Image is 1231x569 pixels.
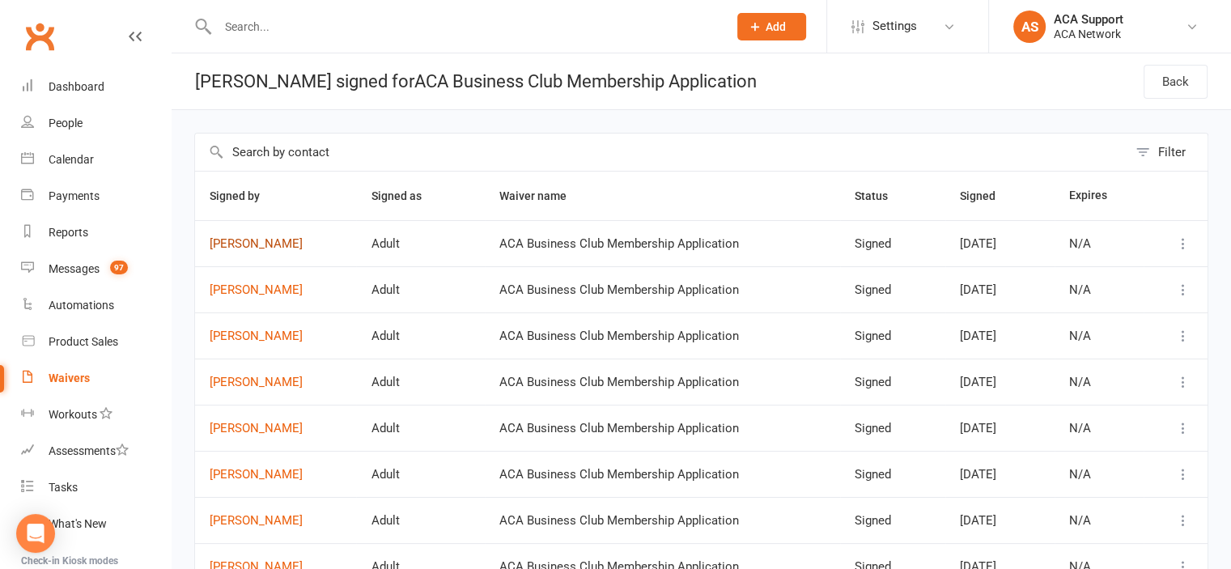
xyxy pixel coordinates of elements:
td: Adult [356,451,485,497]
a: [PERSON_NAME] [210,237,342,251]
a: [PERSON_NAME] [210,329,342,343]
a: Dashboard [21,69,171,105]
a: Assessments [21,433,171,469]
td: Signed [840,497,946,543]
div: ACA Business Club Membership Application [499,237,826,251]
td: Adult [356,405,485,451]
td: Adult [356,266,485,312]
span: Signed as [371,189,439,202]
a: Waivers [21,360,171,397]
td: Signed [840,405,946,451]
button: Signed [960,186,1013,206]
span: Status [855,189,906,202]
span: Signed by [210,189,278,202]
a: [PERSON_NAME] [210,376,342,389]
a: [PERSON_NAME] [210,283,342,297]
span: Settings [872,8,917,45]
a: Workouts [21,397,171,433]
th: Expires [1055,172,1144,220]
div: N/A [1069,422,1129,435]
div: Messages [49,262,100,275]
span: [DATE] [960,282,996,297]
input: Search... [213,15,716,38]
td: Signed [840,359,946,405]
input: Search by contact [195,134,1127,171]
a: Clubworx [19,16,60,57]
div: Payments [49,189,100,202]
span: [DATE] [960,236,996,251]
div: Reports [49,226,88,239]
a: Tasks [21,469,171,506]
button: Signed as [371,186,439,206]
a: Automations [21,287,171,324]
div: Waivers [49,372,90,384]
span: [DATE] [960,467,996,482]
div: Calendar [49,153,94,166]
div: Tasks [49,481,78,494]
button: Waiver name [499,186,584,206]
div: Filter [1158,142,1186,162]
div: N/A [1069,283,1129,297]
div: What's New [49,517,107,530]
div: Dashboard [49,80,104,93]
span: [DATE] [960,375,996,389]
span: [DATE] [960,513,996,528]
button: Add [737,13,806,40]
div: Workouts [49,408,97,421]
a: People [21,105,171,142]
a: [PERSON_NAME] [210,422,342,435]
div: N/A [1069,329,1129,343]
td: Adult [356,220,485,266]
a: Back [1144,65,1208,99]
div: [PERSON_NAME] signed for ACA Business Club Membership Application [172,53,757,109]
a: Payments [21,178,171,214]
span: [DATE] [960,421,996,435]
td: Signed [840,266,946,312]
div: N/A [1069,376,1129,389]
button: Filter [1127,134,1208,171]
a: [PERSON_NAME] [210,468,342,482]
div: ACA Business Club Membership Application [499,329,826,343]
a: [PERSON_NAME] [210,514,342,528]
a: Product Sales [21,324,171,360]
td: Adult [356,312,485,359]
a: What's New [21,506,171,542]
button: Status [855,186,906,206]
a: Reports [21,214,171,251]
div: AS [1013,11,1046,43]
a: Calendar [21,142,171,178]
span: [DATE] [960,329,996,343]
td: Adult [356,497,485,543]
span: Signed [960,189,1013,202]
div: People [49,117,83,130]
span: Add [766,20,786,33]
span: Waiver name [499,189,584,202]
div: ACA Network [1054,27,1123,41]
a: Messages 97 [21,251,171,287]
div: Assessments [49,444,129,457]
div: ACA Support [1054,12,1123,27]
td: Signed [840,220,946,266]
div: ACA Business Club Membership Application [499,376,826,389]
button: Signed by [210,186,278,206]
td: Signed [840,312,946,359]
div: Product Sales [49,335,118,348]
div: ACA Business Club Membership Application [499,283,826,297]
div: N/A [1069,468,1129,482]
div: ACA Business Club Membership Application [499,514,826,528]
div: ACA Business Club Membership Application [499,422,826,435]
div: N/A [1069,514,1129,528]
div: Open Intercom Messenger [16,514,55,553]
div: N/A [1069,237,1129,251]
td: Signed [840,451,946,497]
td: Adult [356,359,485,405]
div: ACA Business Club Membership Application [499,468,826,482]
div: Automations [49,299,114,312]
span: 97 [110,261,128,274]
